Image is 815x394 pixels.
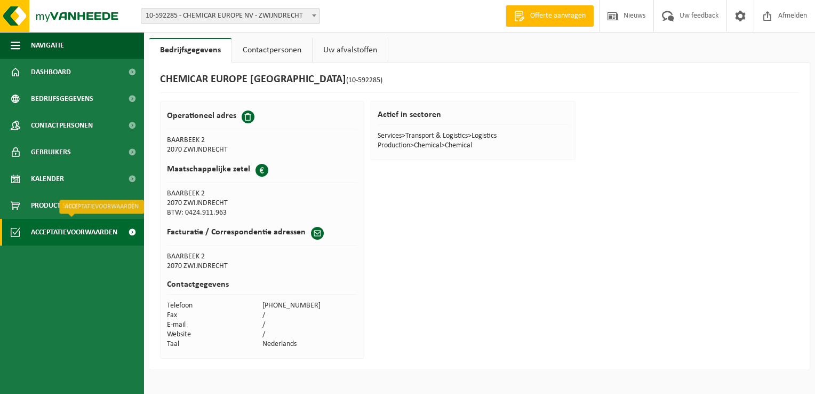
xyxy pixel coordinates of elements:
td: 2070 ZWIJNDRECHT [167,199,262,208]
td: Fax [167,311,262,320]
span: Acceptatievoorwaarden [31,219,117,246]
td: Taal [167,340,262,349]
a: Uw afvalstoffen [313,38,388,62]
td: E-mail [167,320,262,330]
td: BAARBEEK 2 [167,189,262,199]
td: / [262,311,358,320]
span: Dashboard [31,59,71,85]
td: [PHONE_NUMBER] [262,301,358,311]
a: Bedrijfsgegevens [149,38,231,62]
span: Offerte aanvragen [528,11,588,21]
span: 10-592285 - CHEMICAR EUROPE NV - ZWIJNDRECHT [141,8,320,24]
h2: Operationeel adres [167,111,236,121]
td: 2070 ZWIJNDRECHT [167,262,357,271]
td: Website [167,330,262,340]
td: / [262,330,358,340]
span: 10-592285 - CHEMICAR EUROPE NV - ZWIJNDRECHT [141,9,319,23]
h2: Actief in sectoren [378,111,568,125]
span: Navigatie [31,32,64,59]
span: Bedrijfsgegevens [31,85,93,112]
h2: Maatschappelijke zetel [167,164,250,175]
td: Nederlands [262,340,358,349]
span: Product Shop [31,192,79,219]
td: Services>Transport & Logistics>Logistics [378,131,568,141]
td: BTW: 0424.911.963 [167,208,262,218]
a: Offerte aanvragen [506,5,594,27]
span: Contactpersonen [31,112,93,139]
span: Gebruikers [31,139,71,166]
h2: Facturatie / Correspondentie adressen [167,227,306,238]
span: Kalender [31,166,64,192]
td: Production>Chemical>Chemical [378,141,568,151]
h1: CHEMICAR EUROPE [GEOGRAPHIC_DATA] [160,73,382,87]
td: BAARBEEK 2 [167,136,262,145]
a: Contactpersonen [232,38,312,62]
td: / [262,320,358,330]
td: Telefoon [167,301,262,311]
span: (10-592285) [346,76,382,84]
td: BAARBEEK 2 [167,252,357,262]
h2: Contactgegevens [167,280,357,295]
td: 2070 ZWIJNDRECHT [167,145,262,155]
